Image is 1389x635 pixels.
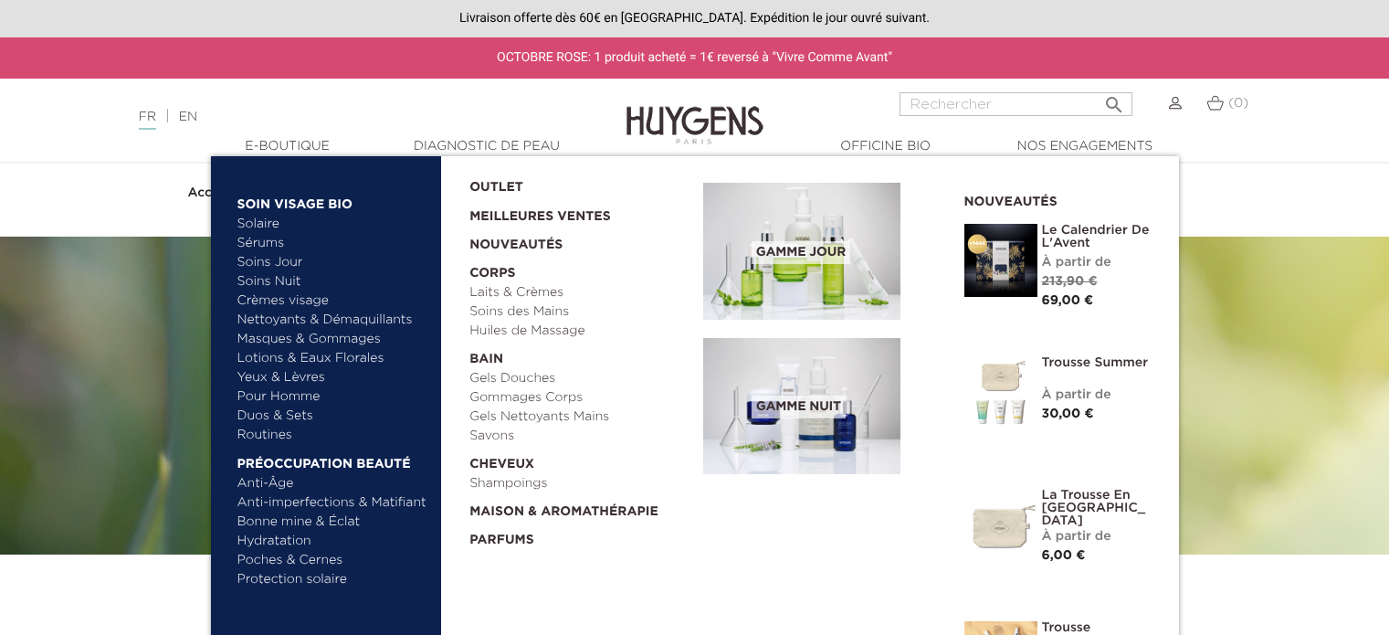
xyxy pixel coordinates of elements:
[703,183,900,320] img: routine_jour_banner.jpg
[237,215,428,234] a: Solaire
[237,513,428,532] a: Bonne mine & Éclat
[964,356,1037,429] img: Trousse Summer
[395,137,578,156] a: Diagnostic de peau
[469,493,690,522] a: Maison & Aromathérapie
[130,106,565,128] div: |
[1042,489,1152,527] a: La Trousse en [GEOGRAPHIC_DATA]
[752,396,846,418] span: Gamme nuit
[964,489,1037,562] img: La Trousse en Coton
[237,234,428,253] a: Sérums
[1042,527,1152,546] div: À partir de
[237,253,428,272] a: Soins Jour
[1042,294,1094,307] span: 69,00 €
[794,137,977,156] a: Officine Bio
[964,224,1037,297] img: Le Calendrier de L'Avent
[237,330,428,349] a: Masques & Gommages
[469,446,690,474] a: Cheveux
[752,241,850,264] span: Gamme jour
[237,272,412,291] a: Soins Nuit
[900,92,1132,116] input: Rechercher
[469,474,690,493] a: Shampoings
[237,493,428,513] a: Anti-imperfections & Matifiant
[1228,97,1248,110] span: (0)
[237,311,428,330] a: Nettoyants & Démaquillants
[139,111,156,130] a: FR
[703,338,937,475] a: Gamme nuit
[964,188,1152,210] h2: Nouveautés
[188,186,236,199] strong: Accueil
[469,302,690,322] a: Soins des Mains
[1042,386,1152,405] div: À partir de
[469,197,674,227] a: Meilleures Ventes
[1098,87,1131,111] button: 
[469,169,674,197] a: OUTLET
[469,283,690,302] a: Laits & Crèmes
[1042,253,1152,272] div: À partir de
[237,349,428,368] a: Lotions & Eaux Florales
[237,426,428,445] a: Routines
[237,570,428,589] a: Protection solaire
[469,427,690,446] a: Savons
[626,77,763,147] img: Huygens
[179,111,197,123] a: EN
[469,227,690,255] a: Nouveautés
[469,369,690,388] a: Gels Douches
[237,368,428,387] a: Yeux & Lèvres
[469,388,690,407] a: Gommages Corps
[196,137,379,156] a: E-Boutique
[1042,224,1152,249] a: Le Calendrier de L'Avent
[1042,549,1086,562] span: 6,00 €
[188,185,239,200] a: Accueil
[237,387,428,407] a: Pour Homme
[469,341,690,369] a: Bain
[1042,275,1098,288] span: 213,90 €
[703,183,937,320] a: Gamme jour
[237,445,428,474] a: Préoccupation beauté
[703,338,900,475] img: routine_nuit_banner.jpg
[237,532,428,551] a: Hydratation
[469,255,690,283] a: Corps
[237,474,428,493] a: Anti-Âge
[994,137,1176,156] a: Nos engagements
[1042,407,1094,420] span: 30,00 €
[1103,89,1125,111] i: 
[1042,356,1152,369] a: Trousse Summer
[237,407,428,426] a: Duos & Sets
[237,551,428,570] a: Poches & Cernes
[237,185,428,215] a: Soin Visage Bio
[469,322,690,341] a: Huiles de Massage
[469,522,690,550] a: Parfums
[469,407,690,427] a: Gels Nettoyants Mains
[237,291,428,311] a: Crèmes visage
